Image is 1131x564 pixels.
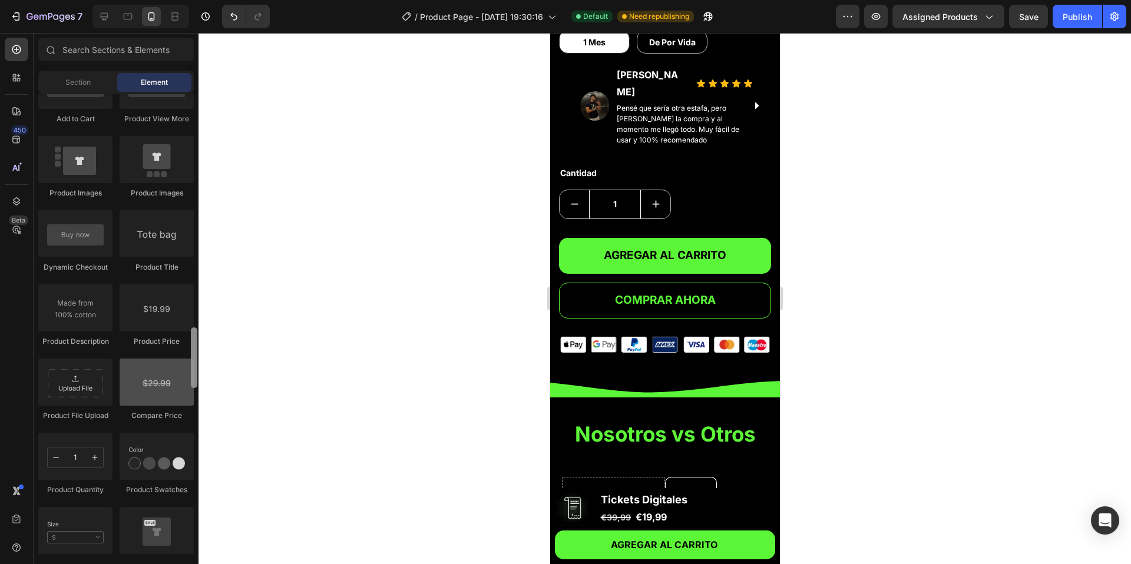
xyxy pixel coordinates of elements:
div: Add to Cart [38,114,113,124]
div: Open Intercom Messenger [1091,506,1119,535]
p: 7 [77,9,82,24]
div: Beta [9,215,28,225]
div: Product Swatches [120,485,194,495]
div: Product Images [38,188,113,198]
div: Product Title [120,262,194,273]
div: Product Quantity [38,485,113,495]
span: Section [65,77,91,88]
input: Search Sections & Elements [38,38,194,61]
div: Product File Upload [38,410,113,421]
button: Save [1009,5,1048,28]
div: Compare Price [120,410,194,421]
span: Default [583,11,608,22]
div: 450 [11,125,28,135]
span: Need republishing [629,11,689,22]
div: Product View More [120,114,194,124]
span: Product Page - [DATE] 19:30:16 [420,11,543,23]
div: Undo/Redo [222,5,270,28]
div: Product Price [120,336,194,347]
div: Publish [1063,11,1092,23]
span: Save [1019,12,1039,22]
div: Product Description [38,336,113,347]
div: Dynamic Checkout [38,262,113,273]
button: Publish [1053,5,1102,28]
iframe: Design area [550,33,780,564]
button: Assigned Products [892,5,1004,28]
span: Assigned Products [902,11,978,23]
div: Product Images [120,188,194,198]
span: / [415,11,418,23]
button: 7 [5,5,88,28]
span: Element [141,77,168,88]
